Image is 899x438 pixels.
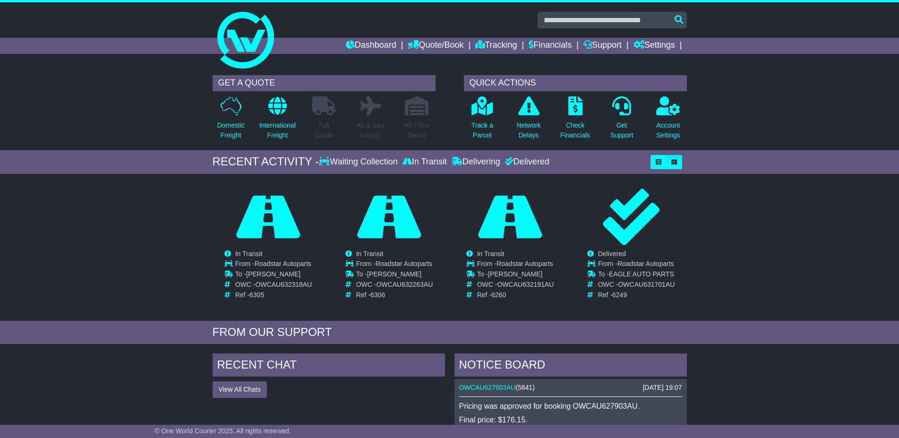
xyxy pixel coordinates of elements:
span: 6249 [612,291,627,299]
a: Settings [634,38,675,54]
td: OWC - [235,281,312,291]
span: OWCAU632191AU [497,281,554,288]
div: Waiting Collection [319,157,400,167]
p: Network Delays [516,120,540,140]
div: FROM OUR SUPPORT [213,326,687,339]
div: Delivering [449,157,503,167]
div: In Transit [400,157,449,167]
a: AccountSettings [656,96,681,146]
a: InternationalFreight [259,96,296,146]
a: DomesticFreight [216,96,245,146]
span: Roadstar Autoparts [497,260,553,267]
span: © One World Courier 2025. All rights reserved. [154,427,291,435]
span: In Transit [356,250,384,258]
span: 6306 [370,291,385,299]
td: To - [598,270,675,281]
div: NOTICE BOARD [454,353,687,379]
span: 6305 [249,291,264,299]
span: OWCAU632318AU [255,281,312,288]
span: OWCAU632263AU [376,281,433,288]
a: CheckFinancials [560,96,591,146]
span: OWCAU631701AU [618,281,675,288]
span: [PERSON_NAME] [367,270,421,278]
div: QUICK ACTIONS [464,75,687,91]
td: From - [235,260,312,270]
td: From - [598,260,675,270]
a: Track aParcel [471,96,494,146]
td: Ref - [477,291,554,299]
button: View All Chats [213,381,267,398]
p: Get Support [610,120,633,140]
td: Ref - [356,291,433,299]
a: Financials [529,38,572,54]
span: Roadstar Autoparts [376,260,432,267]
a: Quote/Book [408,38,463,54]
p: International Freight [259,120,296,140]
a: OWCAU627903AU [459,384,516,391]
span: In Transit [477,250,505,258]
td: To - [477,270,554,281]
td: From - [477,260,554,270]
p: Domestic Freight [217,120,244,140]
td: Ref - [598,291,675,299]
span: In Transit [235,250,263,258]
span: Delivered [598,250,626,258]
a: Support [583,38,622,54]
p: Pricing was approved for booking OWCAU627903AU. [459,402,682,411]
a: GetSupport [609,96,634,146]
span: Roadstar Autoparts [617,260,674,267]
p: Air / Sea Depot [404,120,430,140]
td: OWC - [598,281,675,291]
span: EAGLE AUTO PARTS [609,270,674,278]
span: 6260 [491,291,506,299]
div: RECENT CHAT [213,353,445,379]
p: Track a Parcel [471,120,493,140]
p: Full Loads [312,120,336,140]
td: Ref - [235,291,312,299]
span: [PERSON_NAME] [246,270,300,278]
td: To - [235,270,312,281]
a: NetworkDelays [516,96,541,146]
td: To - [356,270,433,281]
p: Account Settings [656,120,680,140]
span: Roadstar Autoparts [255,260,311,267]
td: OWC - [477,281,554,291]
div: ( ) [459,384,682,392]
div: [DATE] 19:07 [642,384,682,392]
div: RECENT ACTIVITY - [213,155,319,169]
p: Final price: $176.15. [459,415,682,424]
a: Tracking [475,38,517,54]
td: From - [356,260,433,270]
a: Dashboard [346,38,396,54]
p: Air & Sea Freight [357,120,385,140]
td: OWC - [356,281,433,291]
div: GET A QUOTE [213,75,436,91]
span: [PERSON_NAME] [488,270,542,278]
p: Check Financials [560,120,590,140]
div: Delivered [503,157,549,167]
span: 5841 [518,384,532,391]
